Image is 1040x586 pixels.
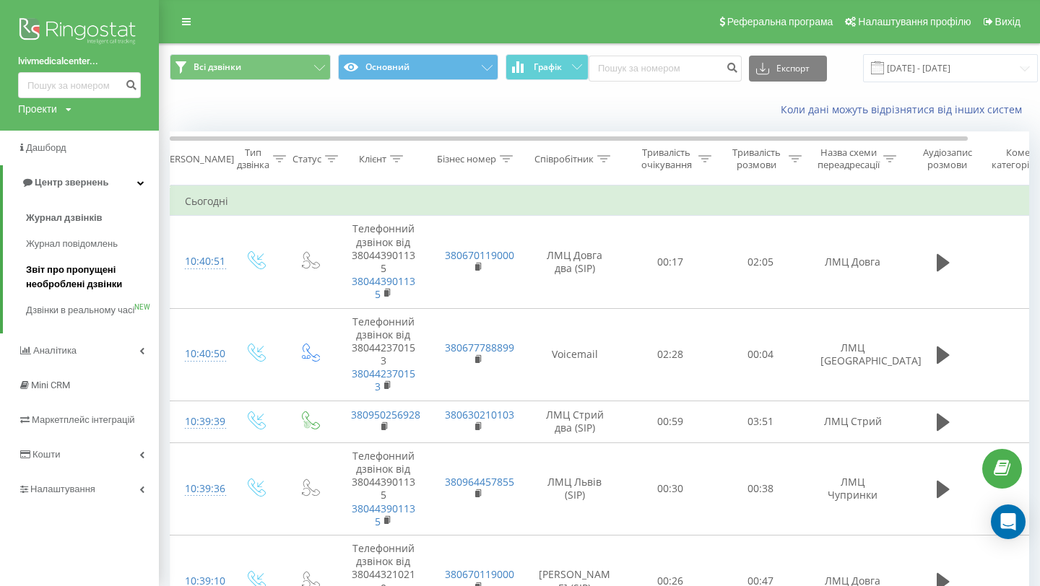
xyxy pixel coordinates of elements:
[858,16,971,27] span: Налаштування профілю
[337,442,430,535] td: Телефонний дзвінок від 380443901135
[352,367,415,393] a: 380442370153
[185,475,214,503] div: 10:39:36
[995,16,1020,27] span: Вихід
[437,153,496,165] div: Бізнес номер
[806,216,900,308] td: ЛМЦ Довга
[534,62,562,72] span: Графік
[26,205,159,231] a: Журнал дзвінків
[338,54,499,80] button: Основний
[170,54,331,80] button: Всі дзвінки
[32,414,135,425] span: Маркетплейс інтеграцій
[351,408,420,421] a: 380950256928
[26,142,66,153] span: Дашборд
[534,153,594,165] div: Співробітник
[506,54,589,80] button: Графік
[359,153,386,165] div: Клієнт
[185,408,214,436] div: 10:39:39
[26,237,118,251] span: Журнал повідомлень
[749,56,827,82] button: Експорт
[818,146,880,171] div: Назва схеми переадресації
[185,248,214,276] div: 10:40:51
[445,408,514,421] a: 380630210103
[292,153,321,165] div: Статус
[625,401,716,442] td: 00:59
[728,146,785,171] div: Тривалість розмови
[445,248,514,262] a: 380670119000
[589,56,742,82] input: Пошук за номером
[806,308,900,401] td: ЛМЦ [GEOGRAPHIC_DATA]
[638,146,695,171] div: Тривалість очікування
[524,401,625,442] td: ЛМЦ Стрий два (SIP)
[31,380,70,390] span: Mini CRM
[26,257,159,297] a: Звіт про пропущені необроблені дзвінки
[806,442,900,535] td: ЛМЦ Чупринки
[26,231,159,257] a: Журнал повідомлень
[524,216,625,308] td: ЛМЦ Довга два (SIP)
[806,401,900,442] td: ЛМЦ Стрий
[625,442,716,535] td: 00:30
[781,102,1029,116] a: Коли дані можуть відрізнятися вiд інших систем
[18,14,141,51] img: Ringostat logo
[26,297,159,323] a: Дзвінки в реальному часіNEW
[352,502,415,528] a: 380443901135
[524,442,625,535] td: ЛМЦ Львів (SIP)
[524,308,625,401] td: Voicemail
[30,484,95,494] span: Налаштування
[337,216,430,308] td: Телефонний дзвінок від 380443901135
[161,153,234,165] div: [PERSON_NAME]
[716,308,806,401] td: 00:04
[727,16,833,27] span: Реферальна програма
[352,274,415,301] a: 380443901135
[185,340,214,368] div: 10:40:50
[26,211,103,225] span: Журнал дзвінків
[337,308,430,401] td: Телефонний дзвінок від 380442370153
[625,216,716,308] td: 00:17
[716,216,806,308] td: 02:05
[18,54,141,69] a: lvivmedicalcenter...
[912,146,982,171] div: Аудіозапис розмови
[32,449,60,460] span: Кошти
[716,442,806,535] td: 00:38
[237,146,269,171] div: Тип дзвінка
[26,303,134,318] span: Дзвінки в реальному часі
[18,72,141,98] input: Пошук за номером
[445,567,514,581] a: 380670119000
[991,504,1026,539] div: Open Intercom Messenger
[35,177,108,188] span: Центр звернень
[26,263,152,292] span: Звіт про пропущені необроблені дзвінки
[716,401,806,442] td: 03:51
[18,102,57,116] div: Проекти
[625,308,716,401] td: 02:28
[445,341,514,354] a: 380677788899
[3,165,159,200] a: Центр звернень
[33,345,77,356] span: Аналiтика
[445,475,514,489] a: 380964457855
[194,61,241,73] span: Всі дзвінки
